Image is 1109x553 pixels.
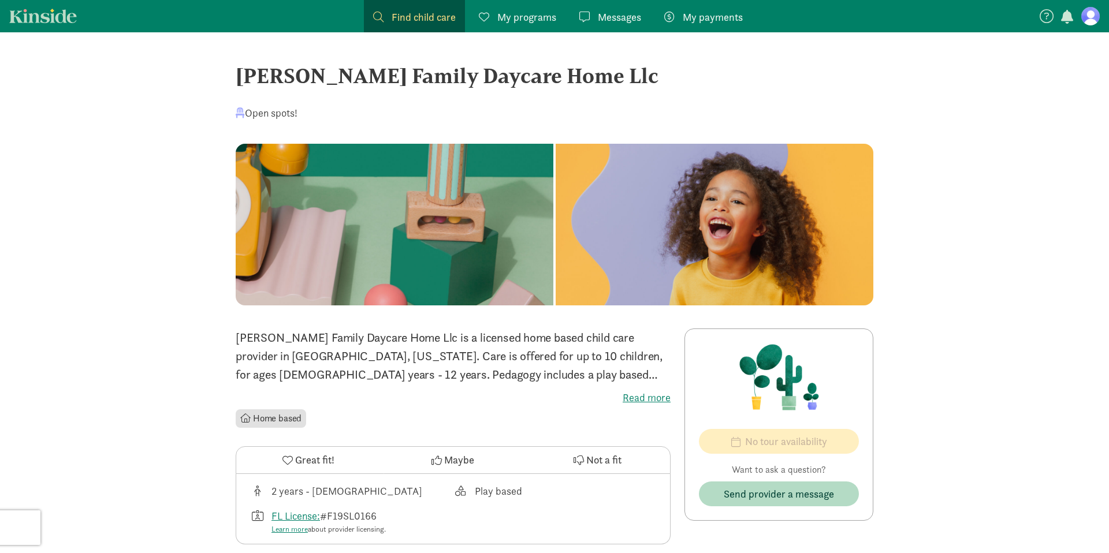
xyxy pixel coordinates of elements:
button: Not a fit [526,447,670,473]
li: Home based [236,409,306,428]
span: Not a fit [586,452,622,468]
button: Great fit! [236,447,381,473]
div: #F19SL0166 [271,508,386,535]
p: Want to ask a question? [699,463,859,477]
p: [PERSON_NAME] Family Daycare Home Llc is a licensed home based child care provider in [GEOGRAPHIC... [236,328,671,384]
a: Learn more [271,524,308,534]
div: This provider's education philosophy [453,483,657,499]
div: about provider licensing. [271,524,386,535]
span: Messages [598,9,641,25]
button: Maybe [381,447,525,473]
div: Age range for children that this provider cares for [250,483,453,499]
div: [PERSON_NAME] Family Daycare Home Llc [236,60,873,91]
span: My programs [497,9,556,25]
div: Open spots! [236,105,297,121]
span: Find child care [392,9,456,25]
label: Read more [236,391,671,405]
a: FL License: [271,509,320,522]
span: Maybe [444,452,474,468]
span: Send provider a message [724,486,834,502]
button: No tour availability [699,429,859,454]
button: Send provider a message [699,481,859,506]
div: Play based [475,483,522,499]
span: No tour availability [745,434,827,449]
div: License number [250,508,453,535]
a: Kinside [9,9,77,23]
span: My payments [683,9,743,25]
div: 2 years - [DEMOGRAPHIC_DATA] [271,483,422,499]
span: Great fit! [295,452,334,468]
